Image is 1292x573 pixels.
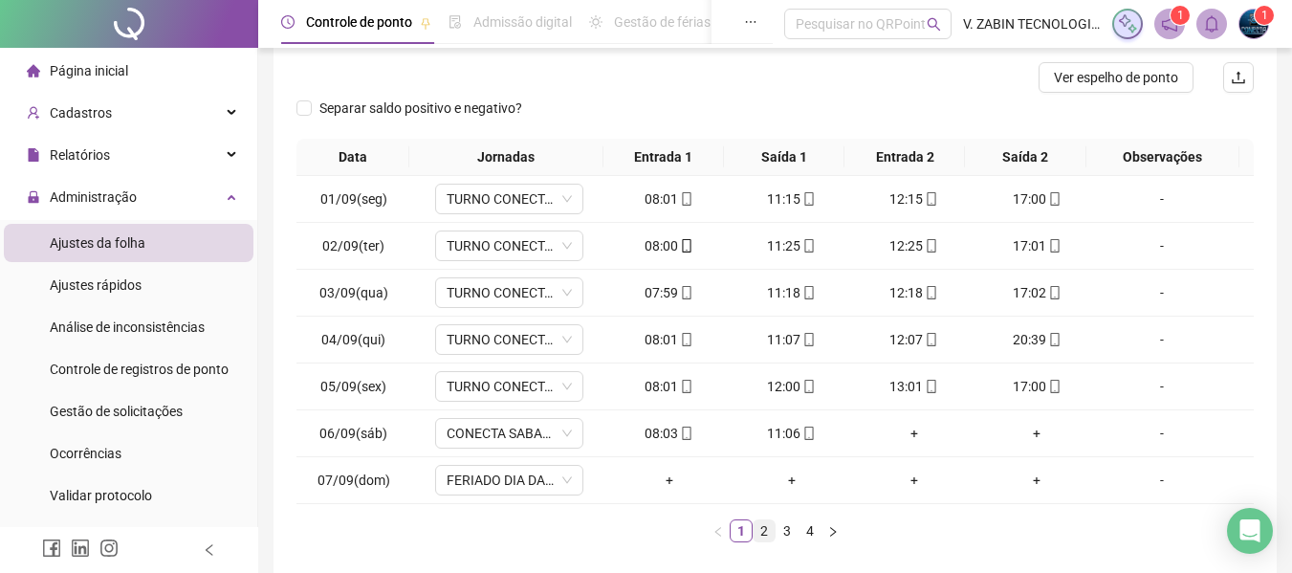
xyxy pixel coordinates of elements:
[27,64,40,77] span: home
[50,63,128,78] span: Página inicial
[927,17,941,32] span: search
[799,519,821,542] li: 4
[1231,70,1246,85] span: upload
[861,376,968,397] div: 13:01
[27,190,40,204] span: lock
[1255,6,1274,25] sup: Atualize o seu contato no menu Meus Dados
[603,139,724,176] th: Entrada 1
[320,379,386,394] span: 05/09(sex)
[50,277,142,293] span: Ajustes rápidos
[320,191,387,207] span: 01/09(seg)
[707,519,730,542] li: Página anterior
[409,139,603,176] th: Jornadas
[561,428,573,439] span: down
[1239,10,1268,38] img: 8920
[800,192,816,206] span: mobile
[1094,146,1232,167] span: Observações
[447,231,572,260] span: TURNO CONECTA 08:00
[447,278,572,307] span: TURNO CONECTA 08:00
[50,235,145,251] span: Ajustes da folha
[1177,9,1184,22] span: 1
[861,470,968,491] div: +
[50,320,205,335] span: Análise de inconsistências
[707,519,730,542] button: left
[800,333,816,346] span: mobile
[983,376,1090,397] div: 17:00
[738,329,845,350] div: 11:07
[965,139,1085,176] th: Saída 2
[50,488,152,503] span: Validar protocolo
[561,474,573,486] span: down
[827,526,839,538] span: right
[50,446,121,461] span: Ocorrências
[561,334,573,345] span: down
[1046,286,1062,299] span: mobile
[42,539,61,558] span: facebook
[322,238,384,253] span: 02/09(ter)
[678,239,693,253] span: mobile
[50,147,110,163] span: Relatórios
[616,188,723,209] div: 08:01
[861,188,968,209] div: 12:15
[449,15,462,29] span: file-done
[1171,6,1190,25] sup: 1
[1046,192,1062,206] span: mobile
[1106,235,1218,256] div: -
[203,543,216,557] span: left
[923,239,938,253] span: mobile
[799,520,821,541] a: 4
[1261,9,1268,22] span: 1
[99,539,119,558] span: instagram
[447,372,572,401] span: TURNO CONECTA 08:00
[1117,13,1138,34] img: sparkle-icon.fc2bf0ac1784a2077858766a79e2daf3.svg
[738,376,845,397] div: 12:00
[616,235,723,256] div: 08:00
[1106,188,1218,209] div: -
[1086,139,1239,176] th: Observações
[923,192,938,206] span: mobile
[712,526,724,538] span: left
[447,466,572,495] span: FERIADO DIA DA INDEPENDÊNCIA
[844,139,965,176] th: Entrada 2
[616,282,723,303] div: 07:59
[678,192,693,206] span: mobile
[447,185,572,213] span: TURNO CONECTA 08:00
[318,473,390,488] span: 07/09(dom)
[50,105,112,121] span: Cadastros
[561,381,573,392] span: down
[678,380,693,393] span: mobile
[678,427,693,440] span: mobile
[1039,62,1193,93] button: Ver espelho de ponto
[71,539,90,558] span: linkedin
[50,189,137,205] span: Administração
[1106,329,1218,350] div: -
[319,426,387,441] span: 06/09(sáb)
[730,519,753,542] li: 1
[923,286,938,299] span: mobile
[306,14,412,30] span: Controle de ponto
[447,325,572,354] span: TURNO CONECTA 08:00
[983,188,1090,209] div: 17:00
[616,376,723,397] div: 08:01
[963,13,1101,34] span: V. ZABIN TECNOLOGIA E COMÉRCIO EIRRELLI
[731,520,752,541] a: 1
[983,470,1090,491] div: +
[1106,282,1218,303] div: -
[281,15,295,29] span: clock-circle
[738,470,845,491] div: +
[561,287,573,298] span: down
[296,139,409,176] th: Data
[724,139,844,176] th: Saída 1
[861,282,968,303] div: 12:18
[777,520,798,541] a: 3
[923,380,938,393] span: mobile
[1046,239,1062,253] span: mobile
[1106,423,1218,444] div: -
[678,333,693,346] span: mobile
[473,14,572,30] span: Admissão digital
[614,14,711,30] span: Gestão de férias
[1227,508,1273,554] div: Open Intercom Messenger
[1046,380,1062,393] span: mobile
[1203,15,1220,33] span: bell
[1106,470,1218,491] div: -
